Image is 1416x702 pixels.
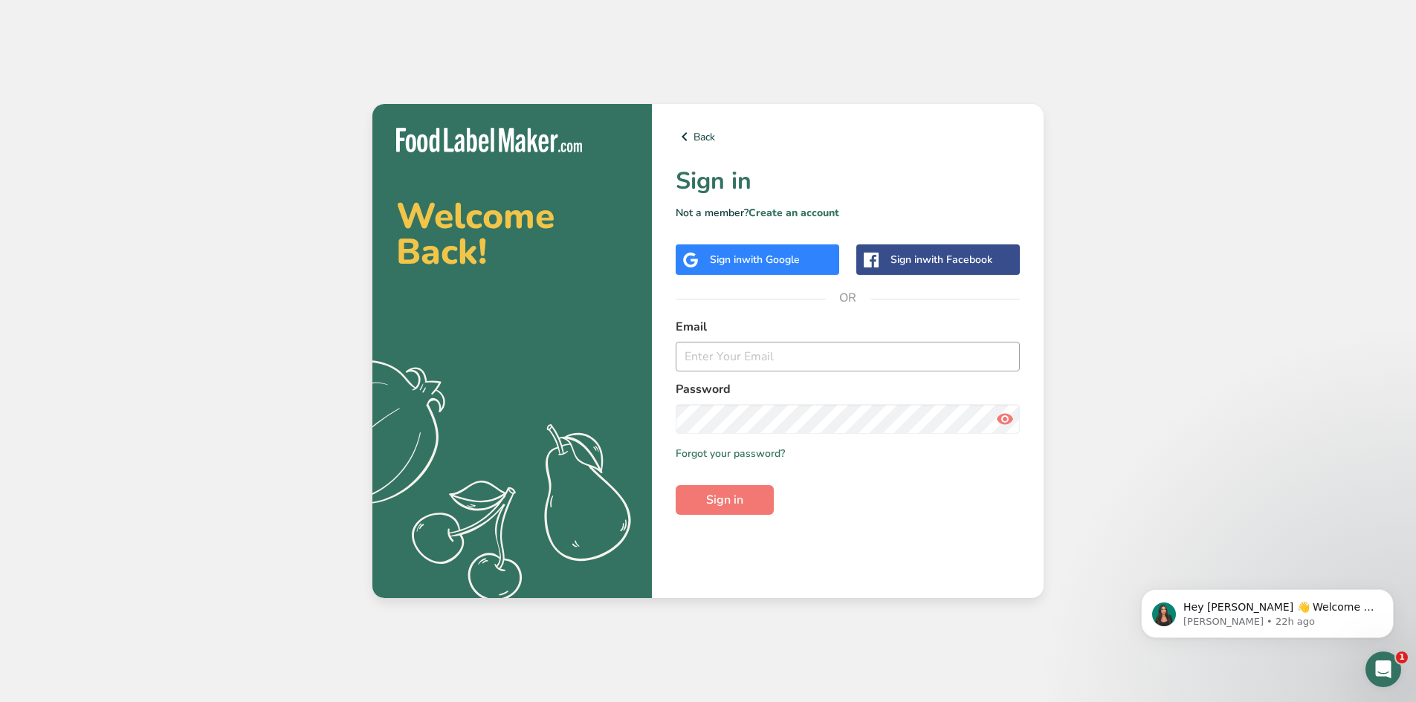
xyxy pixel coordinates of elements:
h1: Sign in [676,163,1020,199]
input: Enter Your Email [676,342,1020,371]
label: Password [676,380,1020,398]
div: Sign in [890,252,992,267]
label: Email [676,318,1020,336]
a: Create an account [749,206,839,220]
h2: Welcome Back! [396,198,628,270]
span: with Google [742,253,800,267]
span: with Facebook [922,253,992,267]
span: OR [826,276,870,320]
button: Sign in [676,485,774,515]
img: Food Label Maker [396,128,582,152]
iframe: Intercom notifications message [1119,558,1416,662]
p: Not a member? [676,205,1020,221]
a: Forgot your password? [676,446,785,461]
span: Sign in [706,491,743,509]
iframe: Intercom live chat [1365,651,1401,687]
a: Back [676,128,1020,146]
span: 1 [1396,651,1408,663]
div: Sign in [710,252,800,267]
